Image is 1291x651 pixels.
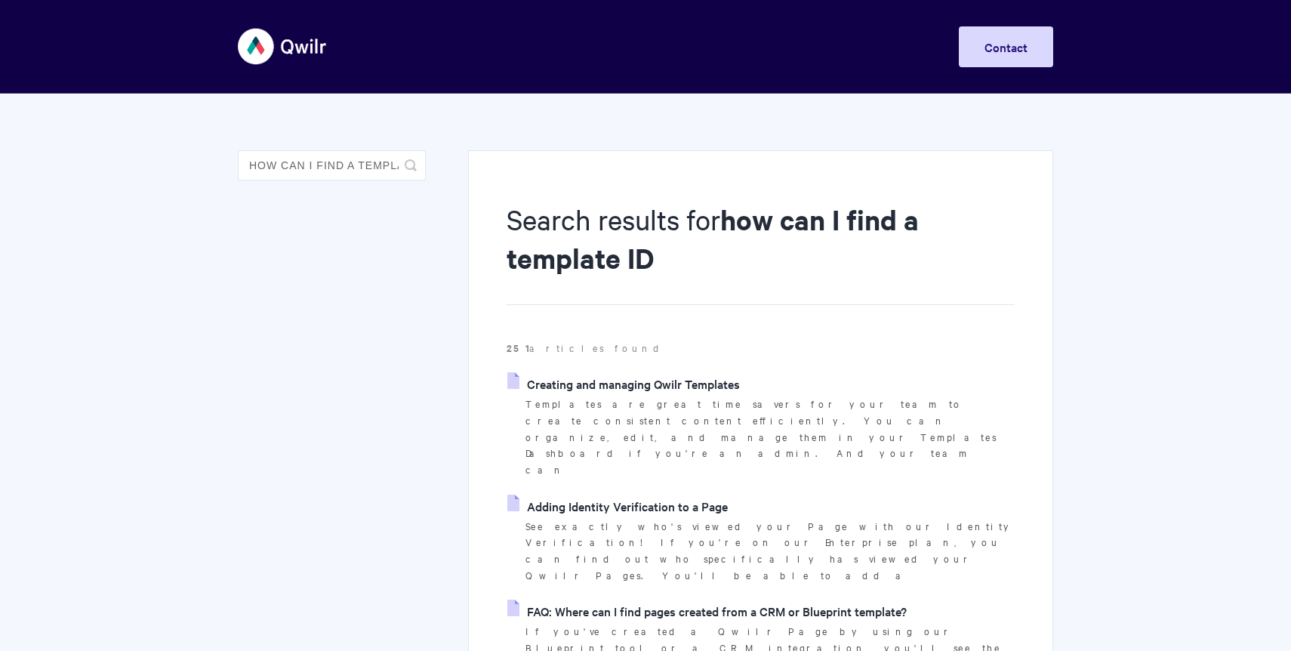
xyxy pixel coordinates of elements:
strong: how can I find a template ID [507,201,919,276]
p: Templates are great time savers for your team to create consistent content efficiently. You can o... [525,396,1015,478]
strong: 251 [507,341,529,355]
p: articles found [507,340,1015,356]
a: FAQ: Where can I find pages created from a CRM or Blueprint template? [507,600,907,622]
a: Creating and managing Qwilr Templates [507,372,740,395]
p: See exactly who's viewed your Page with our Identity Verification! If you're on our Enterprise pl... [525,518,1015,584]
input: Search [238,150,426,180]
a: Adding Identity Verification to a Page [507,495,728,517]
h1: Search results for [507,200,1015,305]
a: Contact [959,26,1053,67]
img: Qwilr Help Center [238,18,328,75]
